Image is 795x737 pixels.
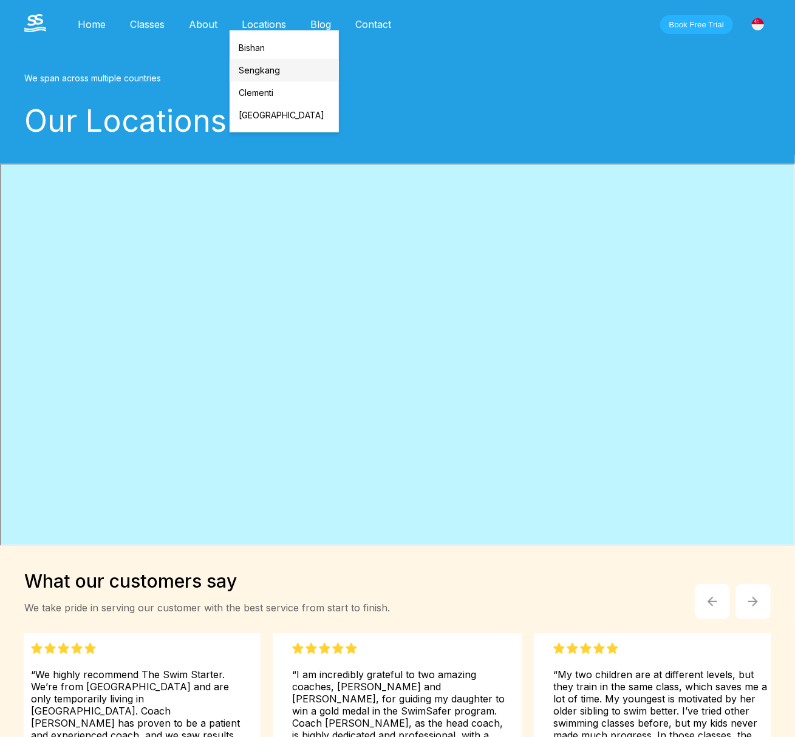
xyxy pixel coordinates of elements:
a: Bishan [230,36,339,59]
img: Arrow [748,597,758,606]
div: We take pride in serving our customer with the best service from start to finish. [24,602,390,614]
a: Clementi [230,81,339,104]
img: The Swim Starter Logo [24,14,46,32]
img: Five Stars [293,643,357,654]
img: Five Stars [31,643,95,654]
a: Contact [343,18,403,30]
a: [GEOGRAPHIC_DATA] [230,104,339,126]
div: We span across multiple countries [24,73,771,83]
a: About [177,18,230,30]
div: Our Locations [24,103,771,139]
a: Home [66,18,118,30]
a: Blog [298,18,343,30]
div: [GEOGRAPHIC_DATA] [745,12,771,37]
button: Book Free Trial [660,15,733,34]
a: Locations [230,18,298,30]
a: Sengkang [230,59,339,81]
div: What our customers say [24,570,390,592]
img: Five Stars [553,643,618,654]
img: Arrow [705,594,720,609]
img: Singapore [752,18,764,30]
a: Classes [118,18,177,30]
